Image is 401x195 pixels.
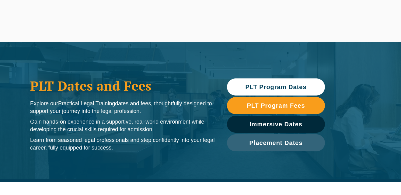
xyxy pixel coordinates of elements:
span: Placement Dates [249,140,302,146]
h1: PLT Dates and Fees [30,78,215,93]
span: Practical Legal Training [58,100,115,107]
a: Immersive Dates [227,116,325,133]
span: PLT Program Fees [247,103,305,109]
p: Learn from seasoned legal professionals and step confidently into your legal career, fully equipp... [30,136,215,152]
a: PLT Program Dates [227,78,325,96]
a: Placement Dates [227,134,325,151]
span: Immersive Dates [249,121,302,127]
p: Gain hands-on experience in a supportive, real-world environment while developing the crucial ski... [30,118,215,133]
span: PLT Program Dates [245,84,306,90]
p: Explore our dates and fees, thoughtfully designed to support your journey into the legal profession. [30,100,215,115]
a: PLT Program Fees [227,97,325,114]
